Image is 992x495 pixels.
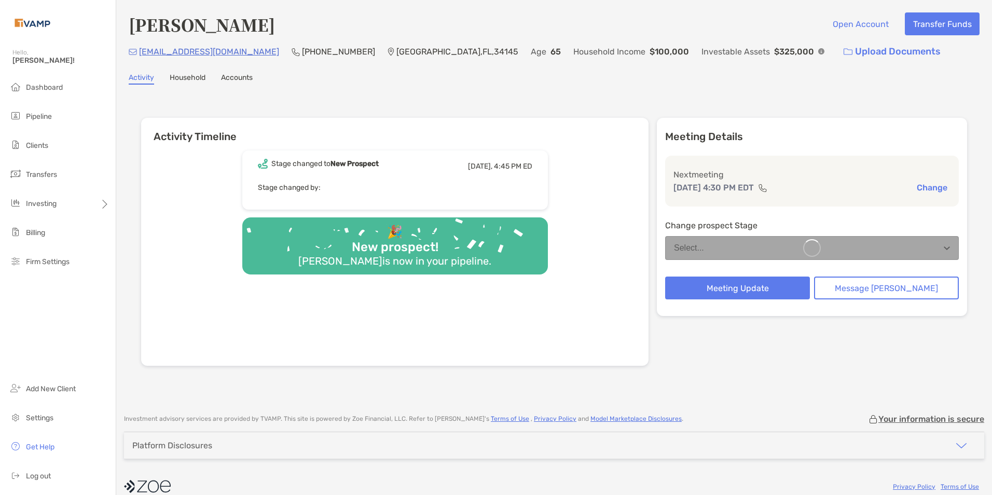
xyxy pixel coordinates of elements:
[9,139,22,151] img: clients icon
[9,197,22,209] img: investing icon
[955,439,968,452] img: icon arrow
[9,226,22,238] img: billing icon
[26,472,51,480] span: Log out
[590,415,682,422] a: Model Marketplace Disclosures
[141,118,649,143] h6: Activity Timeline
[396,45,518,58] p: [GEOGRAPHIC_DATA] , FL , 34145
[12,56,109,65] span: [PERSON_NAME]!
[9,168,22,180] img: transfers icon
[383,225,407,240] div: 🎉
[26,384,76,393] span: Add New Client
[491,415,529,422] a: Terms of Use
[258,181,532,194] p: Stage changed by:
[774,45,814,58] p: $325,000
[26,141,48,150] span: Clients
[292,48,300,56] img: Phone Icon
[242,217,548,266] img: Confetti
[9,469,22,482] img: logout icon
[129,73,154,85] a: Activity
[26,228,45,237] span: Billing
[26,170,57,179] span: Transfers
[26,199,57,208] span: Investing
[26,83,63,92] span: Dashboard
[258,159,268,169] img: Event icon
[26,257,70,266] span: Firm Settings
[124,415,683,423] p: Investment advisory services are provided by TVAMP . This site is powered by Zoe Financial, LLC. ...
[12,4,52,42] img: Zoe Logo
[665,277,810,299] button: Meeting Update
[302,45,375,58] p: [PHONE_NUMBER]
[941,483,979,490] a: Terms of Use
[9,109,22,122] img: pipeline icon
[9,80,22,93] img: dashboard icon
[26,112,52,121] span: Pipeline
[221,73,253,85] a: Accounts
[9,411,22,423] img: settings icon
[665,219,959,232] p: Change prospect Stage
[388,48,394,56] img: Location Icon
[758,184,767,192] img: communication type
[701,45,770,58] p: Investable Assets
[814,277,959,299] button: Message [PERSON_NAME]
[665,130,959,143] p: Meeting Details
[9,255,22,267] img: firm-settings icon
[837,40,947,63] a: Upload Documents
[905,12,980,35] button: Transfer Funds
[494,162,532,171] span: 4:45 PM ED
[132,441,212,450] div: Platform Disclosures
[531,45,546,58] p: Age
[129,49,137,55] img: Email Icon
[673,181,754,194] p: [DATE] 4:30 PM EDT
[878,414,984,424] p: Your information is secure
[139,45,279,58] p: [EMAIL_ADDRESS][DOMAIN_NAME]
[271,159,379,168] div: Stage changed to
[673,168,950,181] p: Next meeting
[129,12,275,36] h4: [PERSON_NAME]
[348,240,443,255] div: New prospect!
[893,483,935,490] a: Privacy Policy
[914,182,950,193] button: Change
[9,382,22,394] img: add_new_client icon
[573,45,645,58] p: Household Income
[844,48,852,56] img: button icon
[550,45,561,58] p: 65
[26,414,53,422] span: Settings
[294,255,495,267] div: [PERSON_NAME] is now in your pipeline.
[468,162,492,171] span: [DATE],
[170,73,205,85] a: Household
[534,415,576,422] a: Privacy Policy
[26,443,54,451] span: Get Help
[824,12,897,35] button: Open Account
[330,159,379,168] b: New Prospect
[650,45,689,58] p: $100,000
[9,440,22,452] img: get-help icon
[818,48,824,54] img: Info Icon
